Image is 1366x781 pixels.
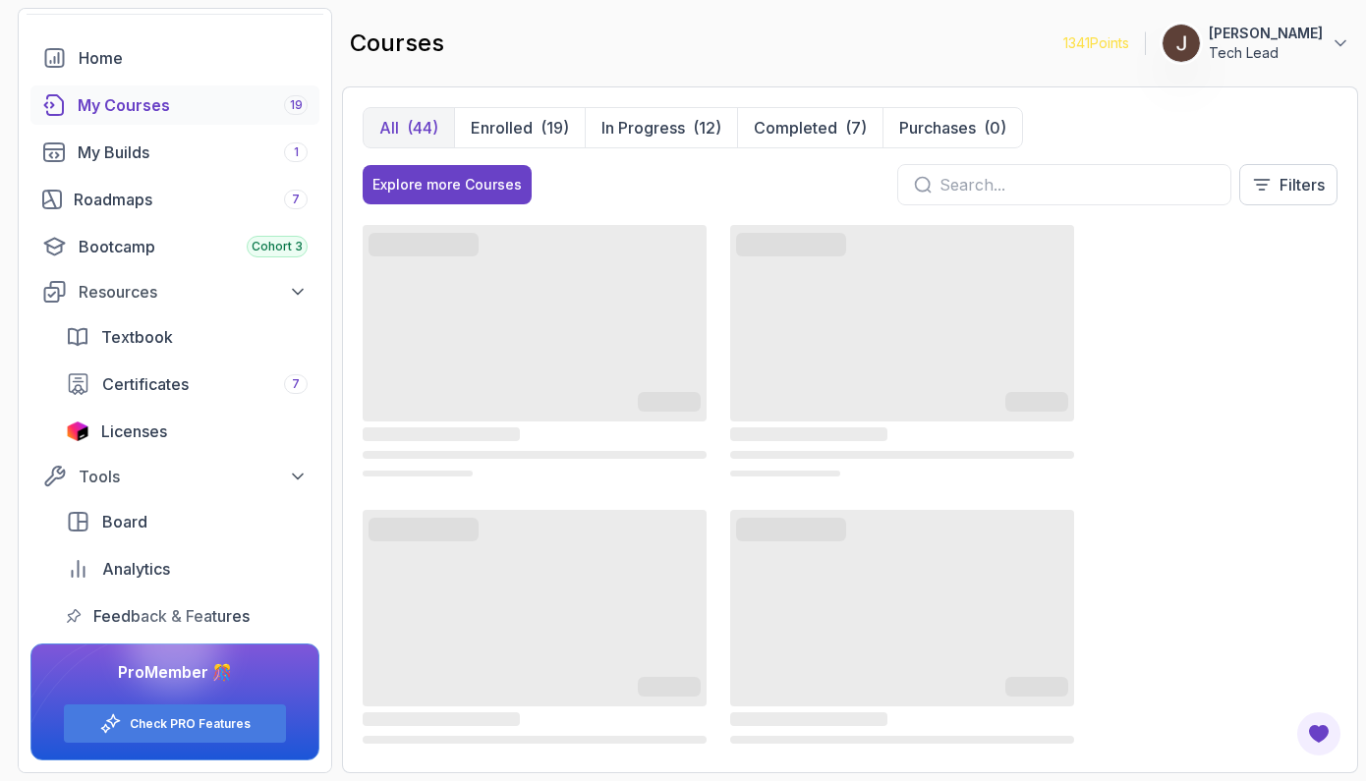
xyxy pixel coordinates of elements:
[730,471,840,476] span: ‌
[363,471,473,476] span: ‌
[54,549,319,588] a: analytics
[30,133,319,172] a: builds
[363,510,707,706] span: ‌
[372,175,522,195] div: Explore more Courses
[1063,33,1129,53] p: 1341 Points
[54,596,319,636] a: feedback
[730,427,887,441] span: ‌
[730,506,1074,767] div: card loading ui
[1005,681,1068,697] span: ‌
[101,419,167,443] span: Licenses
[1163,25,1200,62] img: user profile image
[984,116,1006,139] div: (0)
[541,116,569,139] div: (19)
[1005,396,1068,412] span: ‌
[290,97,303,113] span: 19
[363,427,520,441] span: ‌
[737,108,882,147] button: Completed(7)
[882,108,1022,147] button: Purchases(0)
[102,557,170,581] span: Analytics
[1280,173,1325,196] p: Filters
[363,221,707,482] div: card loading ui
[369,522,479,537] span: ‌
[54,317,319,357] a: textbook
[79,235,308,258] div: Bootcamp
[899,116,976,139] p: Purchases
[471,116,533,139] p: Enrolled
[1295,710,1342,757] button: Open Feedback Button
[54,412,319,451] a: licenses
[30,38,319,78] a: home
[363,736,707,744] span: ‌
[638,396,701,412] span: ‌
[66,421,89,441] img: jetbrains icon
[294,144,299,160] span: 1
[845,116,867,139] div: (7)
[79,280,308,304] div: Resources
[601,116,685,139] p: In Progress
[730,510,1074,706] span: ‌
[292,192,300,207] span: 7
[30,459,319,494] button: Tools
[1162,24,1350,63] button: user profile image[PERSON_NAME]Tech Lead
[363,165,532,204] button: Explore more Courses
[78,140,308,164] div: My Builds
[407,116,438,139] div: (44)
[1209,43,1323,63] p: Tech Lead
[939,173,1215,196] input: Search...
[1239,164,1338,205] button: Filters
[693,116,721,139] div: (12)
[93,604,250,628] span: Feedback & Features
[79,46,308,70] div: Home
[1209,24,1323,43] p: [PERSON_NAME]
[730,225,1074,421] span: ‌
[101,325,173,349] span: Textbook
[363,506,707,767] div: card loading ui
[252,239,303,254] span: Cohort 3
[30,85,319,125] a: courses
[54,364,319,404] a: certificates
[30,274,319,309] button: Resources
[30,180,319,219] a: roadmaps
[736,237,846,252] span: ‌
[363,451,707,459] span: ‌
[30,227,319,266] a: bootcamp
[78,93,308,117] div: My Courses
[74,188,308,211] div: Roadmaps
[730,221,1074,482] div: card loading ui
[130,716,251,732] a: Check PRO Features
[292,376,300,392] span: 7
[638,681,701,697] span: ‌
[363,225,707,421] span: ‌
[102,510,147,533] span: Board
[379,116,399,139] p: All
[54,502,319,541] a: board
[363,712,520,726] span: ‌
[736,522,846,537] span: ‌
[454,108,585,147] button: Enrolled(19)
[730,736,1074,744] span: ‌
[364,108,454,147] button: All(44)
[369,237,479,252] span: ‌
[585,108,737,147] button: In Progress(12)
[730,451,1074,459] span: ‌
[102,372,189,396] span: Certificates
[754,116,837,139] p: Completed
[730,712,887,726] span: ‌
[350,28,444,59] h2: courses
[79,465,308,488] div: Tools
[63,703,287,744] button: Check PRO Features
